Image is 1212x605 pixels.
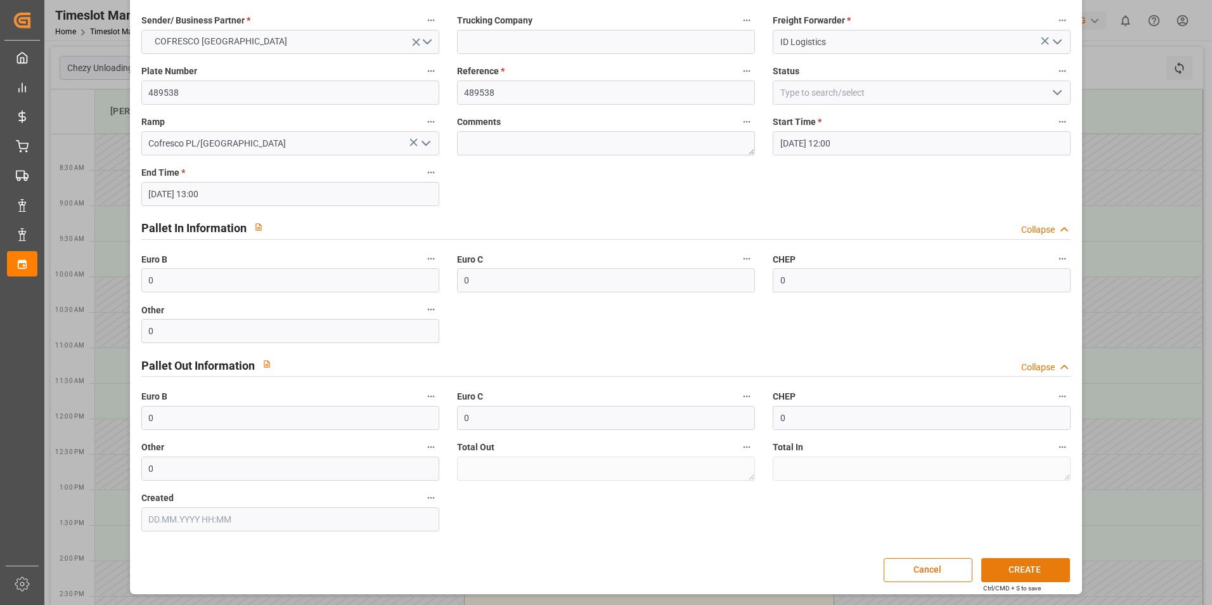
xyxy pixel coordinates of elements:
h2: Pallet In Information [141,219,247,237]
span: Sender/ Business Partner [141,14,250,27]
input: DD.MM.YYYY HH:MM [141,507,439,531]
span: Start Time [773,115,822,129]
button: Euro B [423,388,439,405]
button: Freight Forwarder * [1054,12,1071,29]
button: CHEP [1054,388,1071,405]
button: Euro C [738,250,755,267]
input: Type to search/select [141,131,439,155]
span: CHEP [773,253,796,266]
button: Other [423,439,439,455]
div: Collapse [1021,361,1055,374]
span: Trucking Company [457,14,532,27]
h2: Pallet Out Information [141,357,255,374]
button: Status [1054,63,1071,79]
button: CREATE [981,558,1070,582]
button: Comments [738,114,755,130]
input: Type to search/select [773,81,1071,105]
button: Euro B [423,250,439,267]
button: View description [247,215,271,239]
button: Other [423,301,439,318]
span: Total Out [457,441,494,454]
input: DD.MM.YYYY HH:MM [773,131,1071,155]
span: Total In [773,441,803,454]
span: Euro B [141,390,167,403]
button: open menu [415,134,434,153]
button: Trucking Company [738,12,755,29]
span: Euro C [457,253,483,266]
button: Cancel [884,558,972,582]
span: COFRESCO [GEOGRAPHIC_DATA] [148,35,293,48]
span: Created [141,491,174,505]
span: Plate Number [141,65,197,78]
span: End Time [141,166,185,179]
button: open menu [1047,32,1066,52]
span: Reference [457,65,505,78]
button: Ramp [423,114,439,130]
span: Other [141,441,164,454]
button: View description [255,352,279,376]
button: open menu [1047,83,1066,103]
button: Euro C [738,388,755,405]
div: Collapse [1021,223,1055,237]
button: Total In [1054,439,1071,455]
button: End Time * [423,164,439,181]
span: Comments [457,115,501,129]
input: DD.MM.YYYY HH:MM [141,182,439,206]
button: Reference * [738,63,755,79]
span: Euro C [457,390,483,403]
button: Created [423,490,439,506]
span: CHEP [773,390,796,403]
span: Freight Forwarder [773,14,851,27]
button: open menu [141,30,439,54]
span: Status [773,65,799,78]
button: Sender/ Business Partner * [423,12,439,29]
span: Ramp [141,115,165,129]
span: Other [141,304,164,317]
button: Plate Number [423,63,439,79]
div: Ctrl/CMD + S to save [983,583,1041,593]
button: CHEP [1054,250,1071,267]
button: Total Out [738,439,755,455]
span: Euro B [141,253,167,266]
button: Start Time * [1054,114,1071,130]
